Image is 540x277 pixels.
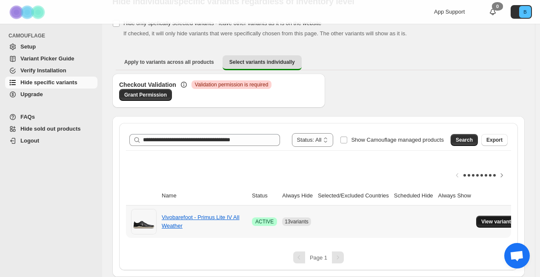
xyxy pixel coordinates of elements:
th: Scheduled Hide [391,186,436,206]
span: View variants [481,218,514,225]
span: Verify Installation [20,67,66,74]
th: Status [249,186,280,206]
button: Export [481,134,508,146]
span: Validation permission is required [195,81,269,88]
a: FAQs [5,111,97,123]
nav: Pagination [126,251,511,263]
span: Hide sold out products [20,126,81,132]
button: Avatar with initials B [511,5,532,19]
span: App Support [434,9,465,15]
span: CAMOUFLAGE [9,32,98,39]
a: Setup [5,41,97,53]
span: Export [486,137,503,143]
button: Apply to variants across all products [117,55,221,69]
a: Hide sold out products [5,123,97,135]
span: Show Camouflage managed products [351,137,444,143]
th: Always Hide [280,186,315,206]
a: 0 [489,8,497,16]
div: Open chat [504,243,530,268]
span: Hide specific variants [20,79,77,86]
th: Selected/Excluded Countries [315,186,391,206]
span: Avatar with initials B [519,6,531,18]
span: 13 variants [285,219,308,225]
th: Name [159,186,249,206]
a: Grant Permission [119,89,172,101]
button: Search [451,134,478,146]
a: Upgrade [5,89,97,100]
img: Camouflage [7,0,49,24]
span: If checked, it will only hide variants that were specifically chosen from this page. The other va... [123,30,407,37]
button: Select variants individually [223,55,302,70]
span: Page 1 [310,254,327,261]
button: View variants [476,216,519,228]
a: Vivobarefoot - Primus Lite IV All Weather [162,214,240,229]
div: Select variants individually [112,74,525,277]
img: Vivobarefoot - Primus Lite IV All Weather [131,209,157,234]
a: Verify Installation [5,65,97,77]
th: Always Show [436,186,474,206]
span: ACTIVE [255,218,274,225]
span: Variant Picker Guide [20,55,74,62]
button: Scroll table right one column [496,169,508,181]
span: Upgrade [20,91,43,97]
a: Variant Picker Guide [5,53,97,65]
span: FAQs [20,114,35,120]
text: B [523,9,526,14]
span: Search [456,137,473,143]
a: Logout [5,135,97,147]
span: Logout [20,137,39,144]
span: Grant Permission [124,91,167,98]
span: Select variants individually [229,59,295,66]
h3: Checkout Validation [119,80,176,89]
a: Hide specific variants [5,77,97,89]
span: Setup [20,43,36,50]
span: Apply to variants across all products [124,59,214,66]
div: 0 [492,2,503,11]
